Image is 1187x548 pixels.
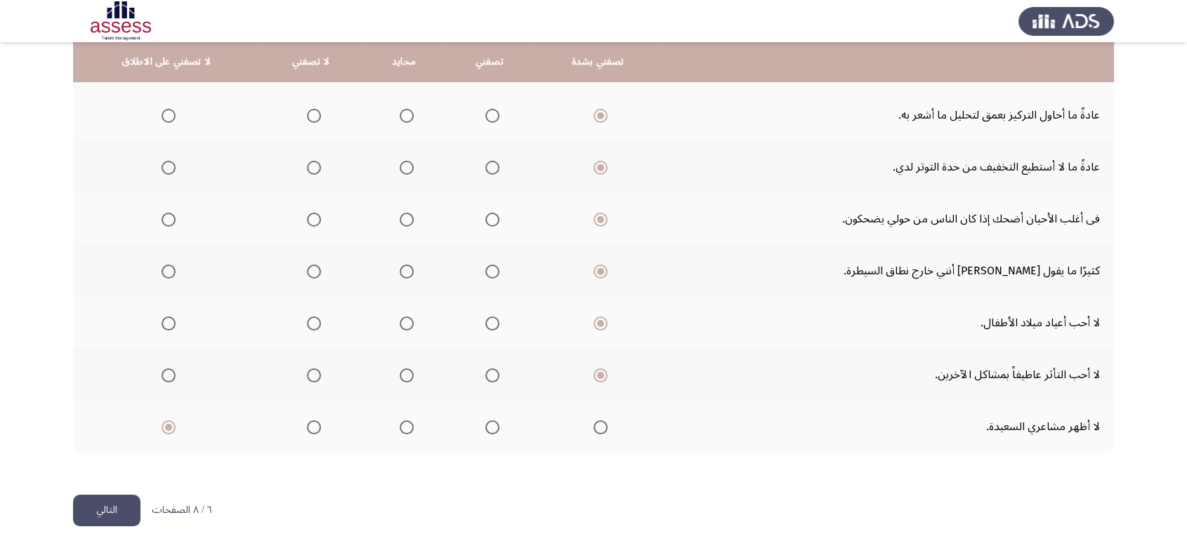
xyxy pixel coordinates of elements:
td: عادةً ما أحاول التركيز بعمق لتحليل ما أشعر به. [662,89,1114,141]
mat-radio-group: Select an option [301,363,321,387]
img: Assessment logo of Emotional Intelligence Assessment - THL [73,1,169,41]
mat-radio-group: Select an option [588,103,608,127]
mat-radio-group: Select an option [156,363,176,387]
mat-radio-group: Select an option [480,155,499,179]
mat-radio-group: Select an option [394,363,414,387]
td: فى أغلب الأحيان أضحك إذا كان الناس من حولي يضحكون. [662,193,1114,245]
mat-radio-group: Select an option [588,155,608,179]
mat-radio-group: Select an option [588,259,608,283]
mat-radio-group: Select an option [301,155,321,179]
mat-radio-group: Select an option [588,311,608,335]
mat-radio-group: Select an option [588,363,608,387]
mat-radio-group: Select an option [480,103,499,127]
mat-radio-group: Select an option [588,415,608,439]
mat-radio-group: Select an option [301,207,321,231]
mat-radio-group: Select an option [394,311,414,335]
th: محايد [362,42,445,82]
mat-radio-group: Select an option [394,155,414,179]
img: Assess Talent Management logo [1018,1,1114,41]
mat-radio-group: Select an option [156,103,176,127]
mat-radio-group: Select an option [588,207,608,231]
th: تصفني [445,42,534,82]
th: لا تصفني على الاطلاق [73,42,259,82]
mat-radio-group: Select an option [480,311,499,335]
mat-radio-group: Select an option [480,259,499,283]
mat-radio-group: Select an option [480,363,499,387]
mat-radio-group: Select an option [156,311,176,335]
mat-radio-group: Select an option [301,311,321,335]
td: لا أظهر مشاعري السعيدة. [662,401,1114,453]
mat-radio-group: Select an option [301,103,321,127]
mat-radio-group: Select an option [394,207,414,231]
mat-radio-group: Select an option [394,103,414,127]
mat-radio-group: Select an option [394,415,414,439]
mat-radio-group: Select an option [480,415,499,439]
mat-radio-group: Select an option [156,259,176,283]
mat-radio-group: Select an option [301,415,321,439]
mat-radio-group: Select an option [301,259,321,283]
th: لا تصفني [259,42,363,82]
p: ٦ / ٨ الصفحات [152,504,212,516]
mat-radio-group: Select an option [156,155,176,179]
button: load next page [73,495,140,526]
mat-radio-group: Select an option [480,207,499,231]
td: كثيرًا ما يقول [PERSON_NAME] أنني خارج نطاق السيطرة. [662,245,1114,297]
mat-radio-group: Select an option [156,207,176,231]
td: عادةً ما لا أستطيع التخفيف من حدة التوتر لدي. [662,141,1114,193]
mat-radio-group: Select an option [156,415,176,439]
mat-radio-group: Select an option [394,259,414,283]
td: لا أحب التأثر عاطيفاً بمشاكل الآخرين. [662,349,1114,401]
td: لا أحب أعياد ميلاد الأطفال. [662,297,1114,349]
th: تصفني بشدة [534,42,662,82]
